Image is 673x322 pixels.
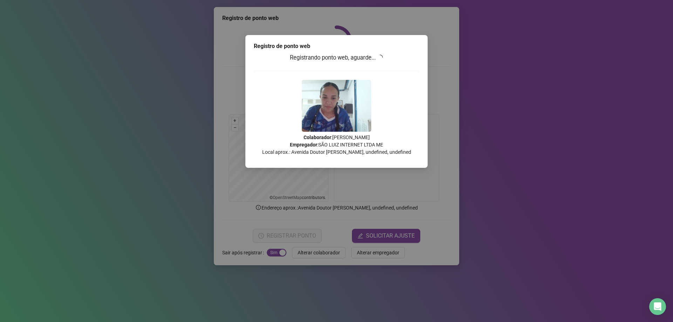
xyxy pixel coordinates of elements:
[649,298,666,315] div: Open Intercom Messenger
[290,142,317,148] strong: Empregador
[376,53,384,61] span: loading
[254,53,419,62] h3: Registrando ponto web, aguarde...
[254,42,419,50] div: Registro de ponto web
[254,134,419,156] p: : [PERSON_NAME] : SÃO LUIZ INTERNET LTDA ME Local aprox.: Avenida Doutor [PERSON_NAME], undefined...
[302,80,371,132] img: Z
[304,135,331,140] strong: Colaborador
